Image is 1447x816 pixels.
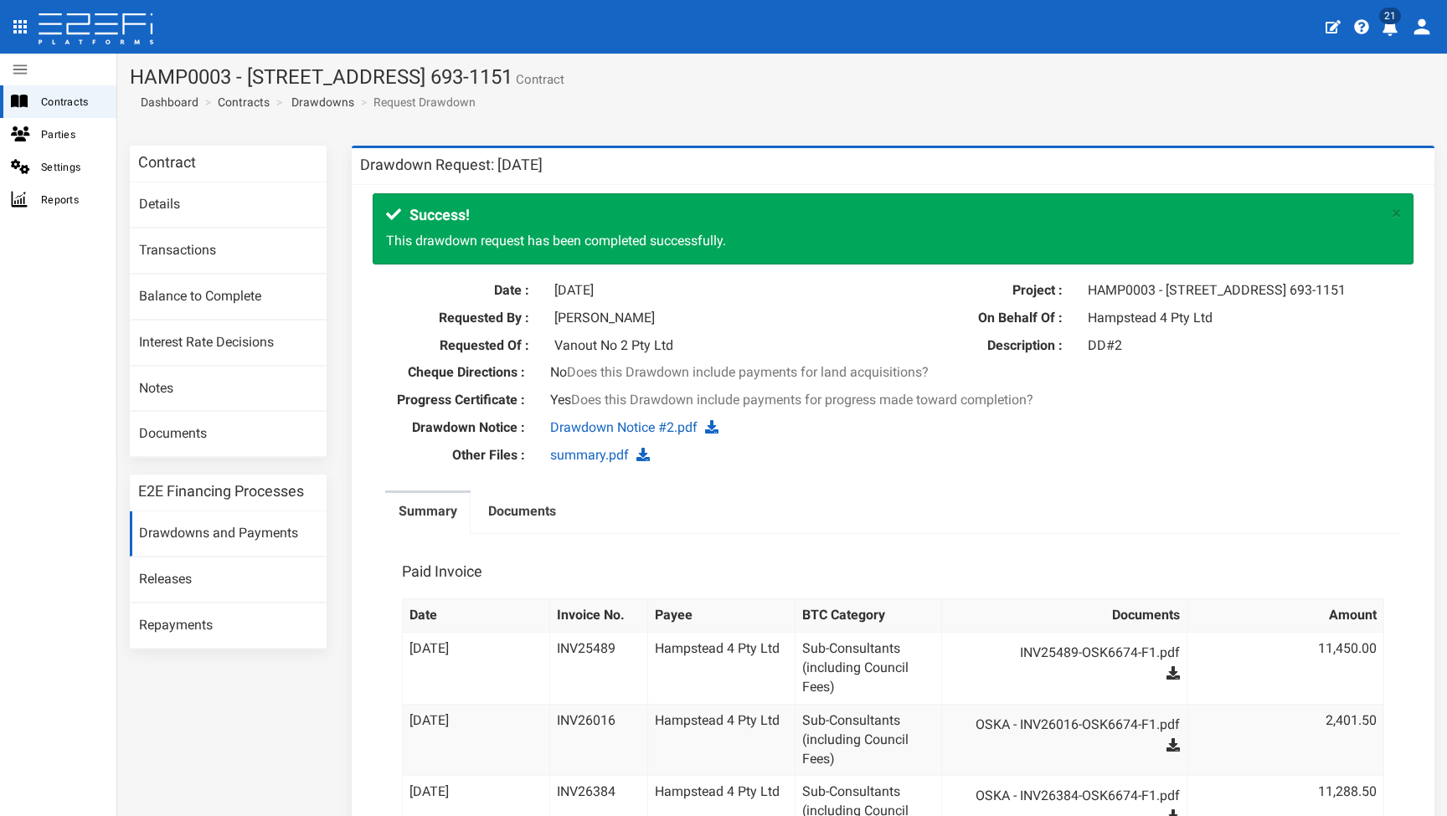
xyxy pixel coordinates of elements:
small: Contract [512,74,564,86]
a: Drawdown Notice #2.pdf [550,419,698,435]
th: BTC Category [795,599,942,633]
td: 2,401.50 [1187,704,1384,776]
a: Drawdowns and Payments [130,511,327,557]
h3: Drawdown Request: [DATE] [360,157,543,172]
a: Details [130,182,327,228]
a: OSKA - INV26016-OSK6674-F1.pdf [966,711,1180,738]
label: Other Files : [360,446,538,465]
th: Documents [942,599,1187,633]
a: Releases [130,557,327,603]
a: INV25489-OSK6674-F1.pdf [966,639,1180,666]
td: Sub-Consultants (including Council Fees) [795,633,942,705]
a: Summary [385,493,471,535]
span: Contracts [41,92,103,111]
a: summary.pdf [550,447,629,463]
div: No [538,363,1249,382]
td: 11,450.00 [1187,633,1384,705]
span: Does this Drawdown include payments for progress made toward completion? [571,392,1033,408]
a: Dashboard [134,94,198,110]
h1: HAMP0003 - [STREET_ADDRESS] 693-1151 [130,66,1434,88]
div: [DATE] [542,281,880,300]
button: × [1392,205,1401,223]
a: OSKA - INV26384-OSK6674-F1.pdf [966,783,1180,809]
label: Requested By : [373,309,542,328]
td: INV25489 [549,633,647,705]
span: Parties [41,125,103,144]
td: Hampstead 4 Pty Ltd [647,704,795,776]
div: [PERSON_NAME] [542,309,880,328]
h3: Contract [138,155,196,170]
label: Cheque Directions : [360,363,538,382]
th: Payee [647,599,795,633]
div: This drawdown request has been completed successfully. [373,193,1414,264]
th: Amount [1187,599,1384,633]
a: Notes [130,367,327,412]
div: Yes [538,391,1249,410]
td: [DATE] [402,704,549,776]
label: Summary [399,502,457,521]
th: Invoice No. [549,599,647,633]
a: Interest Rate Decisions [130,321,327,366]
span: Does this Drawdown include payments for land acquisitions? [567,364,929,380]
a: Contracts [218,94,270,110]
a: Drawdowns [291,94,354,110]
label: Description : [905,336,1074,356]
li: Request Drawdown [357,94,476,110]
div: HAMP0003 - [STREET_ADDRESS] 693-1151 [1075,281,1414,300]
label: Documents [488,502,556,521]
h3: E2E Financing Processes [138,484,304,499]
div: Vanout No 2 Pty Ltd [542,336,880,356]
td: INV26016 [549,704,647,776]
span: Settings [41,157,103,177]
label: Drawdown Notice : [360,418,538,438]
a: Balance to Complete [130,275,327,320]
span: Reports [41,190,103,209]
a: Transactions [130,228,327,274]
h4: Success! [386,207,1383,223]
h3: Paid Invoice [402,564,482,579]
a: Repayments [130,603,327,649]
a: Documents [130,412,327,457]
label: Progress Certificate : [360,391,538,410]
td: Sub-Consultants (including Council Fees) [795,704,942,776]
td: Hampstead 4 Pty Ltd [647,633,795,705]
label: Requested Of : [373,336,542,356]
label: Date : [373,281,542,300]
td: [DATE] [402,633,549,705]
div: DD#2 [1075,336,1414,356]
label: On Behalf Of : [905,309,1074,328]
div: Hampstead 4 Pty Ltd [1075,309,1414,328]
span: Dashboard [134,95,198,109]
label: Project : [905,281,1074,300]
th: Date [402,599,549,633]
a: Documents [475,493,569,535]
